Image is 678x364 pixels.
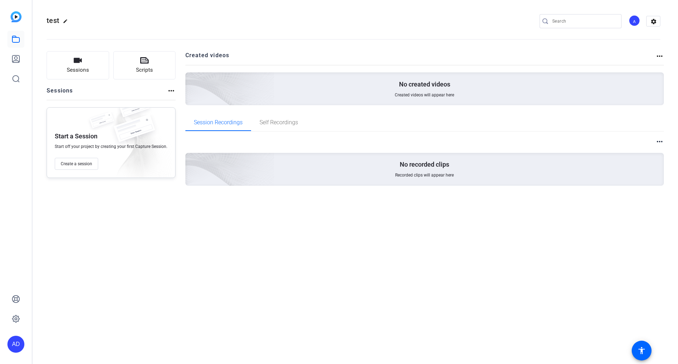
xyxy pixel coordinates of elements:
[629,15,641,27] ngx-avatar: Ashley DiFusco
[108,115,161,150] img: fake-session.png
[185,51,656,65] h2: Created videos
[395,92,454,98] span: Created videos will appear here
[55,144,167,149] span: Start off your project by creating your first Capture Session.
[115,97,154,123] img: fake-session.png
[103,106,172,181] img: embarkstudio-empty-session.png
[629,15,640,26] div: A
[7,336,24,353] div: AD
[655,137,664,146] mat-icon: more_horiz
[136,66,153,74] span: Scripts
[86,112,118,133] img: fake-session.png
[67,66,89,74] span: Sessions
[395,172,454,178] span: Recorded clips will appear here
[55,132,97,141] p: Start a Session
[647,16,661,27] mat-icon: settings
[47,51,109,79] button: Sessions
[63,19,71,27] mat-icon: edit
[400,160,449,169] p: No recorded clips
[552,17,616,25] input: Search
[47,86,73,100] h2: Sessions
[399,80,450,89] p: No created videos
[106,2,275,156] img: Creted videos background
[167,86,176,95] mat-icon: more_horiz
[11,11,22,22] img: blue-gradient.svg
[55,158,98,170] button: Create a session
[260,120,298,125] span: Self Recordings
[655,52,664,60] mat-icon: more_horiz
[47,16,59,25] span: test
[61,161,92,167] span: Create a session
[113,51,176,79] button: Scripts
[637,346,646,355] mat-icon: accessibility
[106,83,275,236] img: embarkstudio-empty-session.png
[194,120,243,125] span: Session Recordings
